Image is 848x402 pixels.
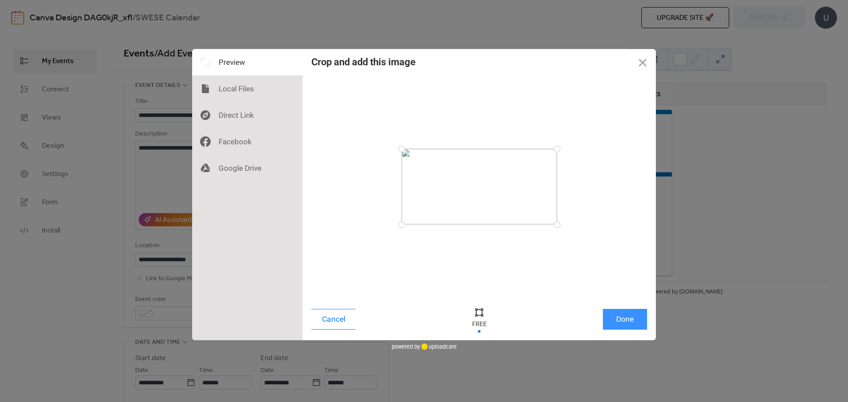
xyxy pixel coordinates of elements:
div: Google Drive [192,155,303,181]
button: Cancel [311,309,356,330]
div: Direct Link [192,102,303,128]
div: Facebook [192,128,303,155]
div: Crop and add this image [311,56,416,68]
a: uploadcare [420,343,457,350]
div: powered by [392,340,457,353]
div: Local Files [192,75,303,102]
div: Preview [192,49,303,75]
button: Close [629,49,656,75]
button: Done [603,309,647,330]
